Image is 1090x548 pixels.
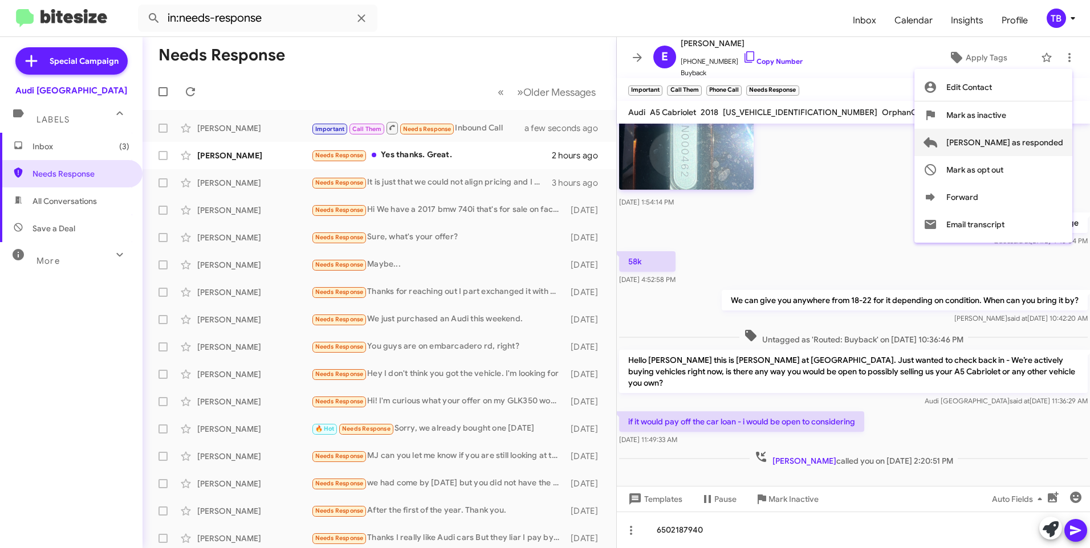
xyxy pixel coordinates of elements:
[946,73,992,101] span: Edit Contact
[946,101,1006,129] span: Mark as inactive
[914,211,1072,238] button: Email transcript
[946,129,1063,156] span: [PERSON_NAME] as responded
[946,156,1003,183] span: Mark as opt out
[914,183,1072,211] button: Forward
